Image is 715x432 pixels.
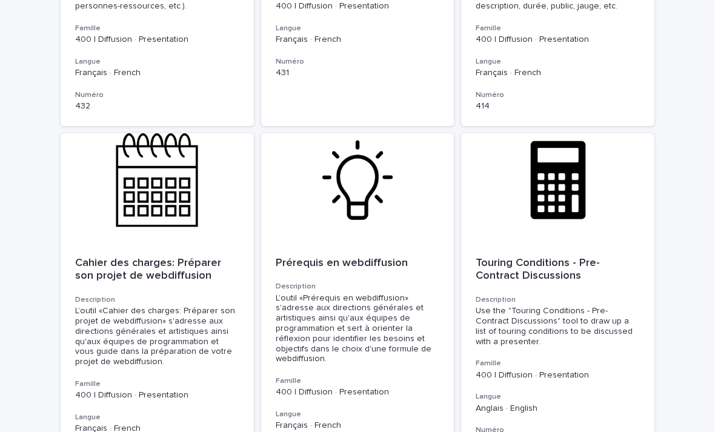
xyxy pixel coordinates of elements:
[476,101,640,111] p: 414
[476,90,640,100] h3: Numéro
[276,257,440,270] p: Prérequis en webdiffusion
[75,306,239,367] div: L’outil «Cahier des charges: Préparer son projet de webdiffusion» s'adresse aux directions généra...
[276,24,440,33] h3: Langue
[75,101,239,111] p: 432
[476,35,640,45] p: 400 | Diffusion · Presentation
[476,359,640,368] h3: Famille
[476,24,640,33] h3: Famille
[476,392,640,402] h3: Langue
[75,413,239,422] h3: Langue
[476,295,640,305] h3: Description
[276,387,440,397] p: 400 | Diffusion · Presentation
[276,410,440,419] h3: Langue
[75,90,239,100] h3: Numéro
[75,24,239,33] h3: Famille
[276,293,440,365] div: L’outil «Prérequis en webdiffusion» s'adresse aux directions générales et artistiques ainsi qu'au...
[276,282,440,291] h3: Description
[476,370,640,380] p: 400 | Diffusion · Presentation
[75,379,239,389] h3: Famille
[75,257,239,283] p: Cahier des charges: Préparer son projet de webdiffusion
[75,35,239,45] p: 400 | Diffusion · Presentation
[75,57,239,67] h3: Langue
[476,57,640,67] h3: Langue
[75,295,239,305] h3: Description
[276,35,440,45] p: Français · French
[276,68,440,78] p: 431
[476,306,640,347] div: Use the "Touring Conditions - Pre-Contract Discussions" tool to draw up a list of touring conditi...
[276,57,440,67] h3: Numéro
[75,68,239,78] p: Français · French
[276,1,440,12] p: 400 | Diffusion · Presentation
[476,404,640,414] p: Anglais · English
[75,390,239,400] p: 400 | Diffusion · Presentation
[476,68,640,78] p: Français · French
[276,376,440,386] h3: Famille
[476,257,640,283] p: Touring Conditions - Pre-Contract Discussions
[276,420,440,431] p: Français · French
